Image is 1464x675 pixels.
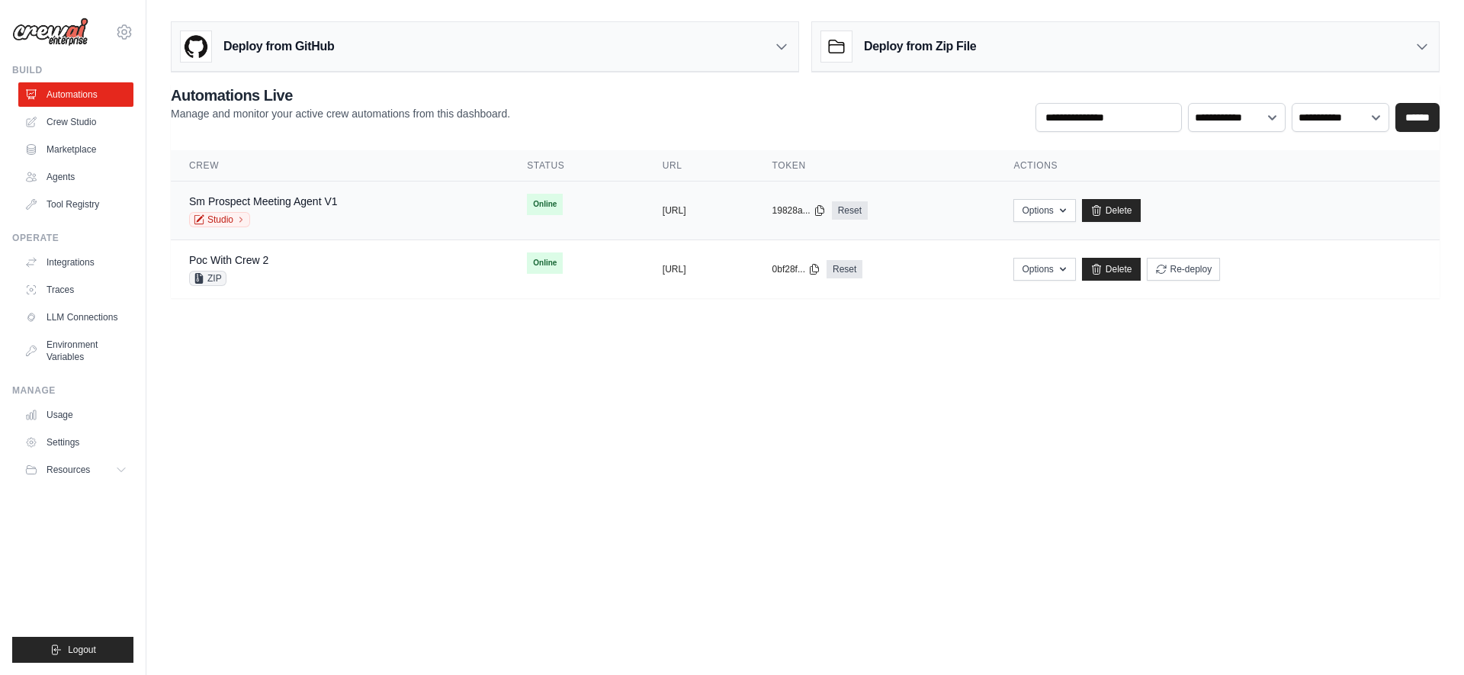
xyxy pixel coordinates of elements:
[18,305,133,329] a: LLM Connections
[189,271,226,286] span: ZIP
[18,403,133,427] a: Usage
[772,263,820,275] button: 0bf28f...
[171,85,510,106] h2: Automations Live
[47,464,90,476] span: Resources
[189,254,268,266] a: Poc With Crew 2
[223,37,334,56] h3: Deploy from GitHub
[18,430,133,455] a: Settings
[181,31,211,62] img: GitHub Logo
[1147,258,1221,281] button: Re-deploy
[12,232,133,244] div: Operate
[1082,258,1141,281] a: Delete
[171,150,509,182] th: Crew
[509,150,644,182] th: Status
[18,82,133,107] a: Automations
[527,194,563,215] span: Online
[12,18,88,47] img: Logo
[12,384,133,397] div: Manage
[68,644,96,656] span: Logout
[12,637,133,663] button: Logout
[1082,199,1141,222] a: Delete
[18,192,133,217] a: Tool Registry
[832,201,868,220] a: Reset
[189,212,250,227] a: Studio
[827,260,862,278] a: Reset
[12,64,133,76] div: Build
[18,250,133,275] a: Integrations
[18,278,133,302] a: Traces
[18,333,133,369] a: Environment Variables
[864,37,976,56] h3: Deploy from Zip File
[754,150,996,182] th: Token
[772,204,826,217] button: 19828a...
[18,165,133,189] a: Agents
[18,137,133,162] a: Marketplace
[18,458,133,482] button: Resources
[644,150,754,182] th: URL
[171,106,510,121] p: Manage and monitor your active crew automations from this dashboard.
[1013,258,1075,281] button: Options
[995,150,1440,182] th: Actions
[18,110,133,134] a: Crew Studio
[189,195,338,207] a: Sm Prospect Meeting Agent V1
[527,252,563,274] span: Online
[1013,199,1075,222] button: Options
